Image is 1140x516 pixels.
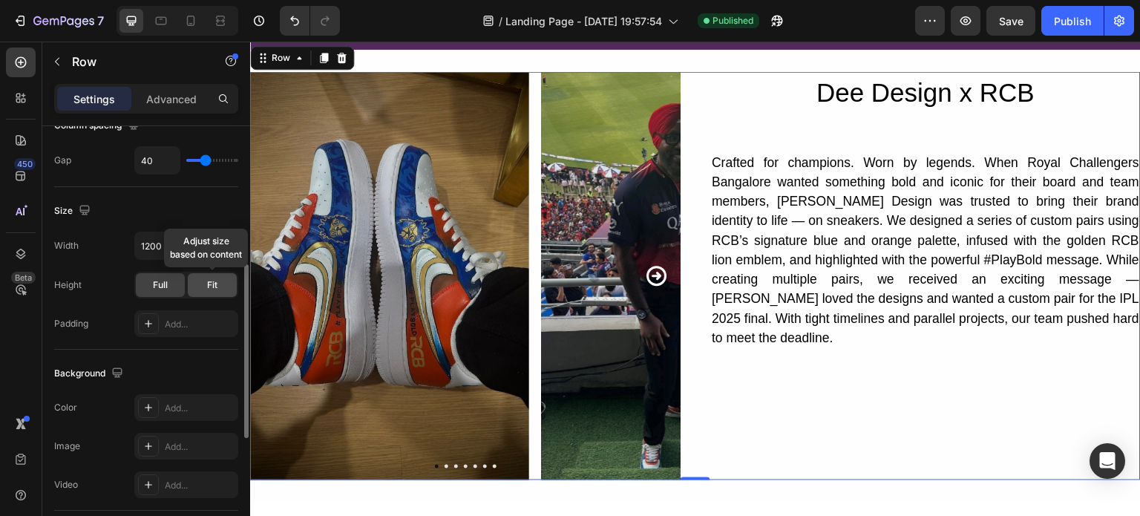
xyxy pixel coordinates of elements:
div: Background [54,364,126,384]
div: Video [54,478,78,491]
button: Dot [204,423,208,427]
p: Settings [73,91,115,107]
button: Carousel Next Arrow [395,223,419,246]
span: Save [999,15,1023,27]
div: Add... [165,318,235,331]
span: Full [153,278,168,292]
input: Auto [135,232,237,259]
button: Dot [214,423,217,427]
button: Dot [223,423,227,427]
h2: Dee Design x RCB [460,30,891,73]
span: Published [712,14,753,27]
p: Advanced [146,91,197,107]
span: / [499,13,502,29]
div: Height [54,278,82,292]
button: Dot [185,423,189,427]
button: Dot [194,423,198,427]
div: Add... [165,440,235,454]
div: Width [54,239,79,252]
button: Dot [243,423,246,427]
span: Landing Page - [DATE] 19:57:54 [505,13,662,29]
div: Undo/Redo [280,6,340,36]
input: Auto [135,147,180,174]
div: Beta [11,272,36,284]
p: Crafted for champions. Worn by legends. When Royal Challengers Bangalore wanted something bold an... [462,111,889,307]
p: Row [72,53,198,71]
button: Save [986,6,1035,36]
div: Gap [54,154,71,167]
div: Add... [165,479,235,492]
div: Padding [54,317,88,330]
div: 450 [14,158,36,170]
div: Open Intercom Messenger [1090,443,1125,479]
button: 7 [6,6,111,36]
div: Image [54,440,80,453]
div: Size [54,201,94,221]
div: Row [19,10,43,23]
div: Add... [165,402,235,415]
span: Fit [207,278,217,292]
button: Dot [233,423,237,427]
p: 7 [97,12,104,30]
button: Publish [1041,6,1104,36]
iframe: Design area [250,42,1140,516]
div: Publish [1054,13,1091,29]
div: Color [54,401,77,414]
